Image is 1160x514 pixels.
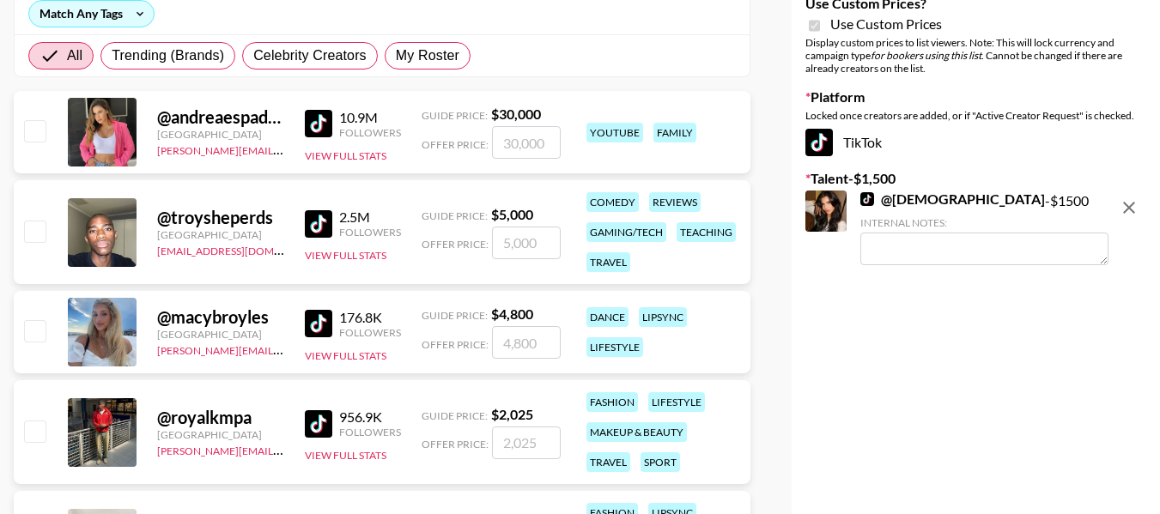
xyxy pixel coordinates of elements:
span: My Roster [396,45,459,66]
span: Guide Price: [422,109,488,122]
strong: $ 5,000 [491,206,533,222]
label: Platform [805,88,1146,106]
div: - $ 1500 [860,190,1108,265]
div: gaming/tech [586,222,666,242]
button: View Full Stats [305,249,386,262]
button: View Full Stats [305,149,386,162]
img: TikTok [805,129,833,156]
span: Offer Price: [422,138,489,151]
div: comedy [586,192,639,212]
a: [PERSON_NAME][EMAIL_ADDRESS][DOMAIN_NAME] [157,141,411,157]
div: Locked once creators are added, or if "Active Creator Request" is checked. [805,109,1146,122]
strong: $ 2,025 [491,406,533,422]
div: travel [586,252,630,272]
div: 10.9M [339,109,401,126]
div: Display custom prices to list viewers. Note: This will lock currency and campaign type . Cannot b... [805,36,1146,75]
img: TikTok [305,410,332,438]
em: for bookers using this list [871,49,981,62]
input: 4,800 [492,326,561,359]
img: TikTok [305,210,332,238]
div: [GEOGRAPHIC_DATA] [157,228,284,241]
div: @ royalkmpa [157,407,284,428]
button: View Full Stats [305,349,386,362]
span: Guide Price: [422,209,488,222]
div: Internal Notes: [860,216,1108,229]
div: Followers [339,426,401,438]
span: Offer Price: [422,338,489,351]
div: dance [586,307,629,327]
div: family [653,123,696,142]
div: [GEOGRAPHIC_DATA] [157,428,284,441]
div: makeup & beauty [586,422,687,442]
div: teaching [677,222,736,242]
span: Use Custom Prices [830,15,942,33]
span: Offer Price: [422,238,489,251]
img: TikTok [860,192,874,206]
div: youtube [586,123,643,142]
div: @ troysheperds [157,207,284,228]
div: Match Any Tags [29,1,154,27]
div: 176.8K [339,309,401,326]
div: Followers [339,126,401,139]
div: 956.9K [339,408,401,426]
a: @[DEMOGRAPHIC_DATA] [860,190,1045,208]
a: [PERSON_NAME][EMAIL_ADDRESS][PERSON_NAME][DOMAIN_NAME] [157,441,493,457]
span: All [67,45,82,66]
input: 2,025 [492,426,561,459]
label: Talent - $ 1,500 [805,170,1146,187]
span: Celebrity Creators [253,45,367,66]
div: sport [641,452,680,472]
button: remove [1112,190,1146,225]
div: Followers [339,326,401,339]
div: TikTok [805,129,1146,156]
a: [EMAIL_ADDRESS][DOMAIN_NAME] [157,241,330,257]
span: Offer Price: [422,438,489,451]
div: fashion [586,392,638,412]
img: TikTok [305,310,332,337]
span: Guide Price: [422,309,488,322]
div: [GEOGRAPHIC_DATA] [157,128,284,141]
div: [GEOGRAPHIC_DATA] [157,328,284,341]
span: Guide Price: [422,409,488,422]
strong: $ 4,800 [491,305,533,322]
img: TikTok [305,110,332,137]
div: reviews [649,192,701,212]
span: Trending (Brands) [112,45,224,66]
input: 30,000 [492,126,561,159]
input: 5,000 [492,227,561,259]
strong: $ 30,000 [491,106,541,122]
div: lifestyle [648,392,705,412]
div: lipsync [639,307,687,327]
a: [PERSON_NAME][EMAIL_ADDRESS][DOMAIN_NAME] [157,341,411,357]
div: @ andreaespadatv [157,106,284,128]
div: 2.5M [339,209,401,226]
div: lifestyle [586,337,643,357]
button: View Full Stats [305,449,386,462]
div: travel [586,452,630,472]
div: Followers [339,226,401,239]
div: @ macybroyles [157,306,284,328]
